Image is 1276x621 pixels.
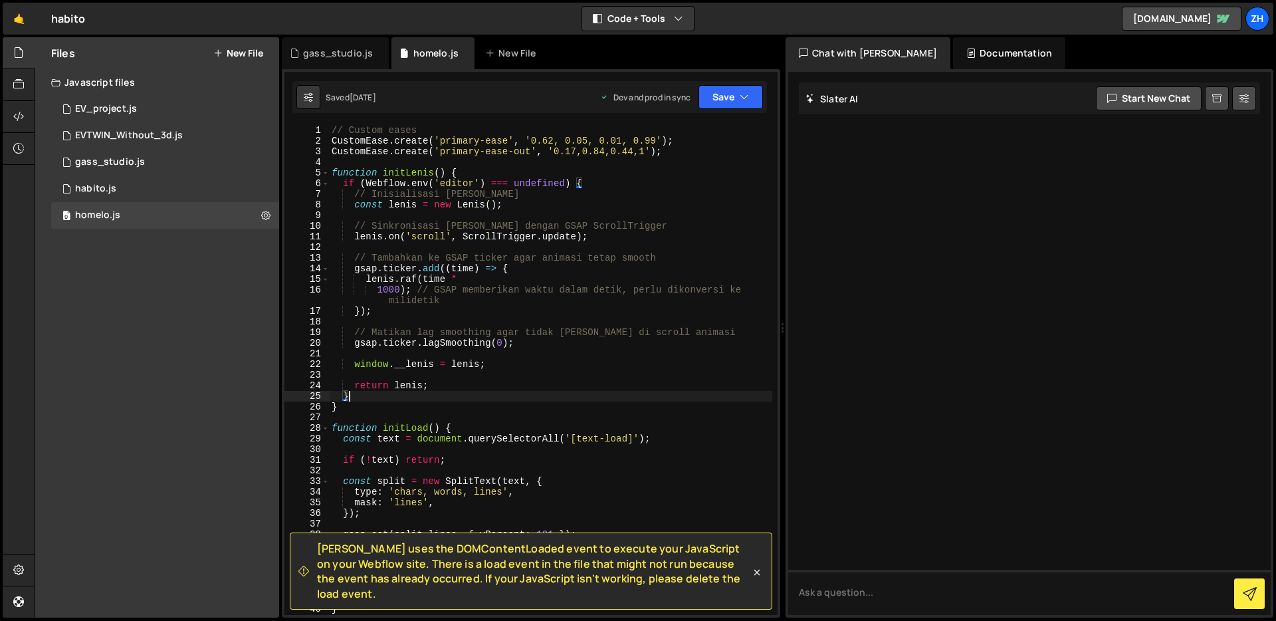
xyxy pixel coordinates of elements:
[413,47,459,60] div: homelo.js
[284,136,330,146] div: 2
[284,497,330,508] div: 35
[284,508,330,519] div: 36
[284,434,330,444] div: 29
[284,274,330,285] div: 15
[51,46,75,61] h2: Files
[284,465,330,476] div: 32
[284,423,330,434] div: 28
[326,92,376,103] div: Saved
[213,48,263,59] button: New File
[284,582,330,593] div: 43
[284,604,330,614] div: 45
[284,253,330,263] div: 13
[284,380,330,391] div: 24
[51,176,279,202] div: 13378/33578.js
[51,202,279,229] div: 13378/44011.js
[485,47,541,60] div: New File
[284,157,330,168] div: 4
[284,199,330,210] div: 8
[51,96,279,122] div: 13378/40224.js
[284,444,330,455] div: 30
[1096,86,1202,110] button: Start new chat
[284,359,330,370] div: 22
[284,231,330,242] div: 11
[284,327,330,338] div: 19
[284,306,330,316] div: 17
[51,149,279,176] div: 13378/43790.js
[51,122,279,149] div: 13378/41195.js
[1122,7,1241,31] a: [DOMAIN_NAME]
[284,370,330,380] div: 23
[62,211,70,222] span: 0
[284,551,330,561] div: 40
[805,92,859,105] h2: Slater AI
[284,125,330,136] div: 1
[284,529,330,540] div: 38
[284,178,330,189] div: 6
[284,316,330,327] div: 18
[284,593,330,604] div: 44
[3,3,35,35] a: 🤙
[786,37,950,69] div: Chat with [PERSON_NAME]
[75,130,183,142] div: EVTWIN_Without_3d.js
[317,541,750,601] span: [PERSON_NAME] uses the DOMContentLoaded event to execute your JavaScript on your Webflow site. Th...
[284,348,330,359] div: 21
[75,156,145,168] div: gass_studio.js
[284,263,330,274] div: 14
[75,183,116,195] div: habito.js
[284,487,330,497] div: 34
[953,37,1065,69] div: Documentation
[303,47,373,60] div: gass_studio.js
[284,221,330,231] div: 10
[600,92,691,103] div: Dev and prod in sync
[35,69,279,96] div: Javascript files
[350,92,376,103] div: [DATE]
[284,402,330,412] div: 26
[284,412,330,423] div: 27
[1245,7,1269,31] a: zh
[582,7,694,31] button: Code + Tools
[75,103,137,115] div: EV_project.js
[284,391,330,402] div: 25
[284,519,330,529] div: 37
[284,285,330,306] div: 16
[75,209,120,221] div: homelo.js
[284,210,330,221] div: 9
[284,572,330,582] div: 42
[284,189,330,199] div: 7
[284,540,330,551] div: 39
[284,476,330,487] div: 33
[698,85,763,109] button: Save
[284,168,330,178] div: 5
[284,561,330,572] div: 41
[284,242,330,253] div: 12
[51,11,85,27] div: habito
[284,455,330,465] div: 31
[284,338,330,348] div: 20
[284,146,330,157] div: 3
